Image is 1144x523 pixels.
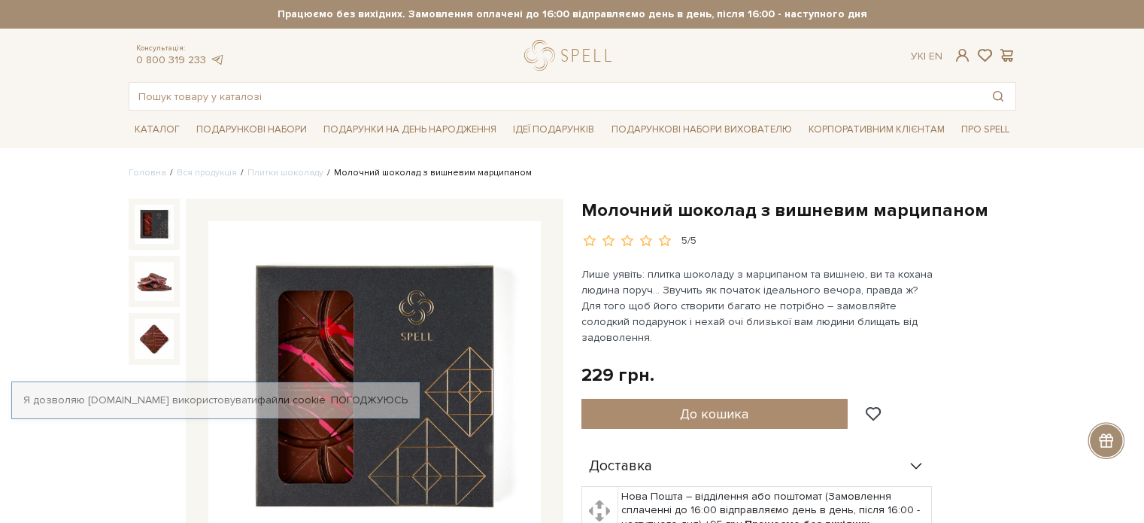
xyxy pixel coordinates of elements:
[136,53,206,66] a: 0 800 319 233
[581,399,848,429] button: До кошика
[135,262,174,301] img: Молочний шоколад з вишневим марципаном
[581,363,654,387] div: 229 грн.
[331,394,408,407] a: Погоджуюсь
[929,50,942,62] a: En
[680,406,748,422] span: До кошика
[524,40,618,71] a: logo
[210,53,225,66] a: telegram
[129,118,186,141] a: Каталог
[955,118,1015,141] a: Про Spell
[129,167,166,178] a: Головна
[129,8,1016,21] strong: Працюємо без вихідних. Замовлення оплачені до 16:00 відправляємо день в день, після 16:00 - насту...
[507,118,600,141] a: Ідеї подарунків
[257,394,326,406] a: файли cookie
[135,319,174,358] img: Молочний шоколад з вишневим марципаном
[911,50,942,63] div: Ук
[317,118,502,141] a: Подарунки на День народження
[803,117,951,142] a: Корпоративним клієнтам
[605,117,798,142] a: Подарункові набори вихователю
[136,44,225,53] span: Консультація:
[190,118,313,141] a: Подарункові набори
[981,83,1015,110] button: Пошук товару у каталозі
[681,234,696,248] div: 5/5
[589,460,652,473] span: Доставка
[581,199,1016,222] h1: Молочний шоколад з вишневим марципаном
[924,50,926,62] span: |
[135,205,174,244] img: Молочний шоколад з вишневим марципаном
[247,167,323,178] a: Плитки шоколаду
[12,394,420,407] div: Я дозволяю [DOMAIN_NAME] використовувати
[581,266,934,345] p: Лише уявіть: плитка шоколаду з марципаном та вишнею, ви та кохана людина поруч… Звучить як почато...
[177,167,237,178] a: Вся продукція
[323,166,532,180] li: Молочний шоколад з вишневим марципаном
[129,83,981,110] input: Пошук товару у каталозі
